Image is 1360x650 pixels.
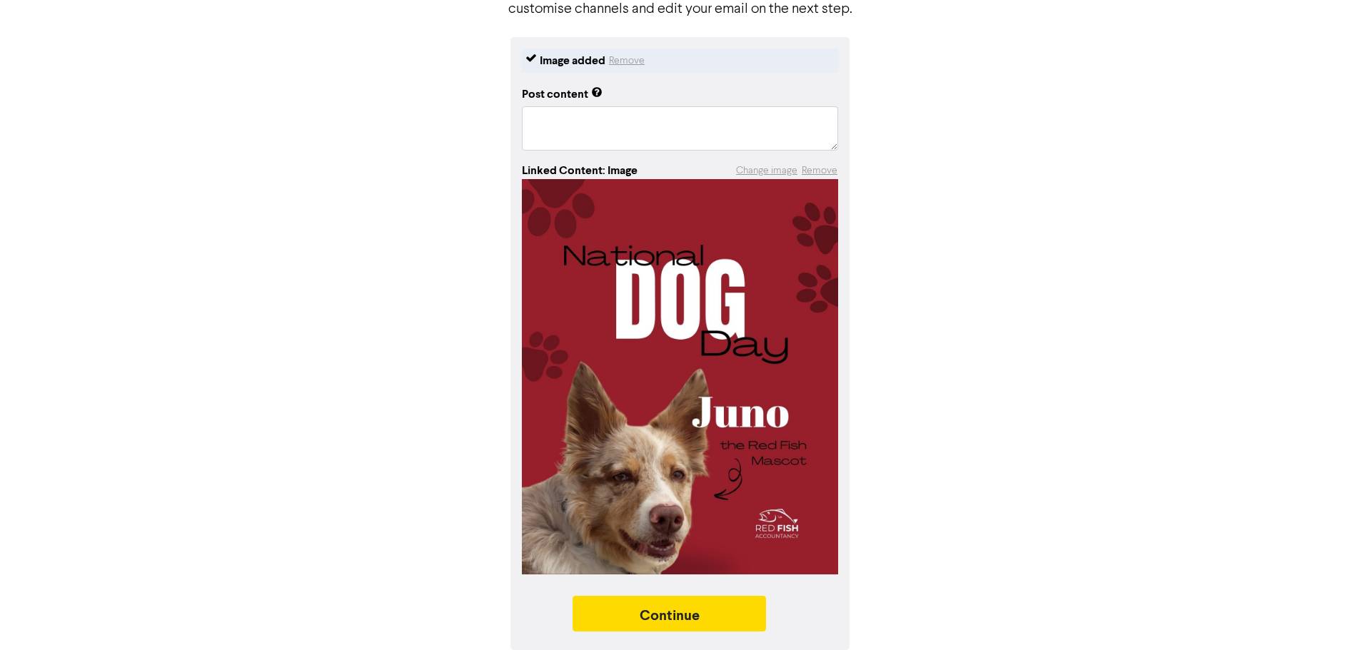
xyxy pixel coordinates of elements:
button: Continue [573,596,767,631]
button: Remove [801,163,838,179]
div: Linked Content: Image [522,162,638,179]
button: Change image [735,163,798,179]
iframe: Chat Widget [1289,582,1360,650]
div: Post content [522,86,603,103]
div: Image added [540,52,605,69]
button: Remove [608,52,645,69]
